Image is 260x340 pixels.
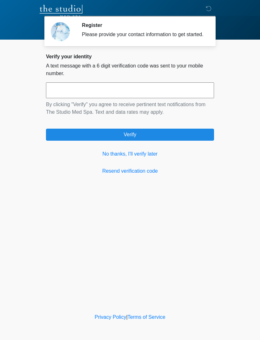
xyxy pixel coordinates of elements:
[40,5,82,17] img: The Studio Med Spa Logo
[126,314,127,320] a: |
[127,314,165,320] a: Terms of Service
[82,22,205,28] h2: Register
[46,150,214,158] a: No thanks, I'll verify later
[95,314,127,320] a: Privacy Policy
[46,62,214,77] p: A text message with a 6 digit verification code was sent to your mobile number.
[51,22,70,41] img: Agent Avatar
[46,167,214,175] a: Resend verification code
[46,101,214,116] p: By clicking "Verify" you agree to receive pertinent text notifications from The Studio Med Spa. T...
[46,54,214,60] h2: Verify your identity
[82,31,205,38] div: Please provide your contact information to get started.
[46,129,214,141] button: Verify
